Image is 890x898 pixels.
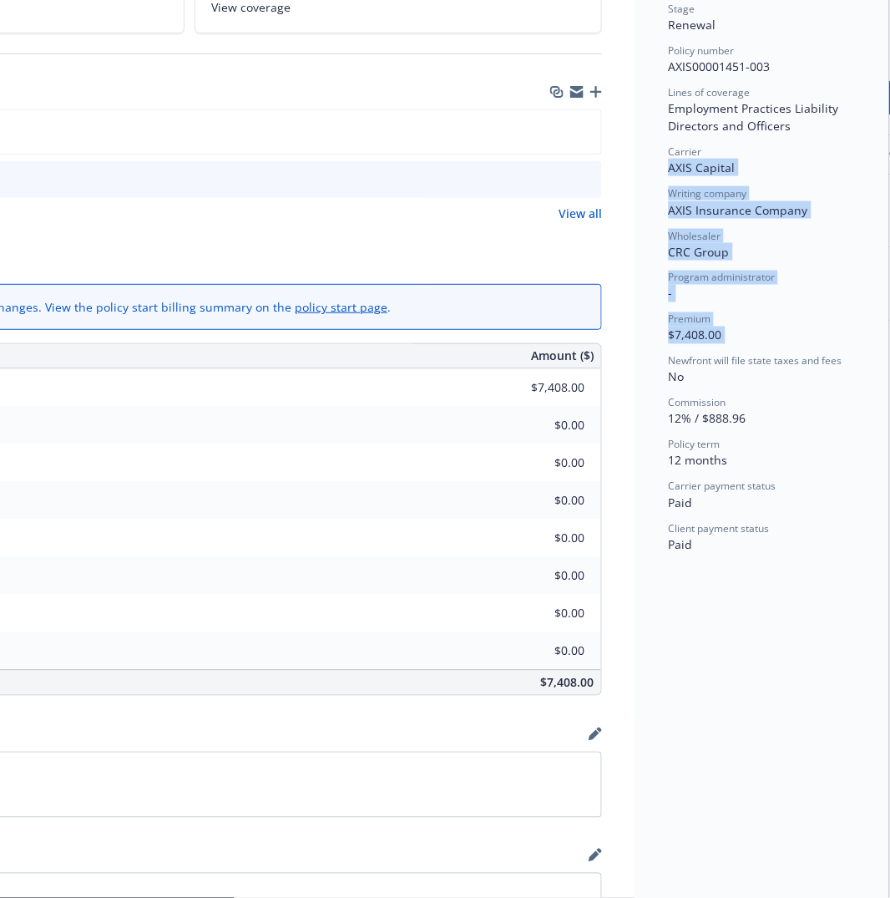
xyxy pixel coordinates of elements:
input: 0.00 [487,413,595,439]
span: AXIS00001451-003 [669,58,771,74]
span: Newfront will file state taxes and fees [669,354,842,368]
span: Paid [669,537,693,553]
button: download file [554,171,567,189]
span: Amount ($) [532,348,594,365]
span: Wholesaler [669,229,721,243]
span: Program administrator [669,271,776,285]
span: Renewal [669,17,716,33]
input: 0.00 [487,526,595,551]
a: View all [559,205,602,222]
input: 0.00 [487,376,595,401]
span: - [669,286,673,302]
button: preview file [579,124,594,141]
span: No [669,369,685,385]
input: 0.00 [487,489,595,514]
div: Employment Practices Liability [669,99,856,117]
span: Writing company [669,186,747,200]
span: Commission [669,396,726,410]
span: Premium [669,312,711,327]
a: policy start page [295,299,387,315]
input: 0.00 [487,451,595,476]
span: 12% / $888.96 [669,411,746,427]
span: Client payment status [669,522,770,536]
span: AXIS Insurance Company [669,202,808,218]
span: Paid [669,495,693,511]
span: CRC Group [669,244,730,260]
input: 0.00 [487,564,595,589]
span: Policy number [669,43,735,58]
span: Carrier [669,145,702,159]
span: $7,408.00 [669,327,722,343]
span: 12 months [669,453,728,469]
input: 0.00 [487,639,595,664]
div: Directors and Officers [669,117,856,134]
span: Policy term [669,438,721,452]
input: 0.00 [487,601,595,627]
span: AXIS Capital [669,160,736,175]
span: Lines of coverage [669,85,751,99]
button: download file [553,124,566,141]
span: Stage [669,2,695,16]
span: Carrier payment status [669,479,776,494]
span: $7,408.00 [541,675,594,691]
button: preview file [580,171,595,189]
